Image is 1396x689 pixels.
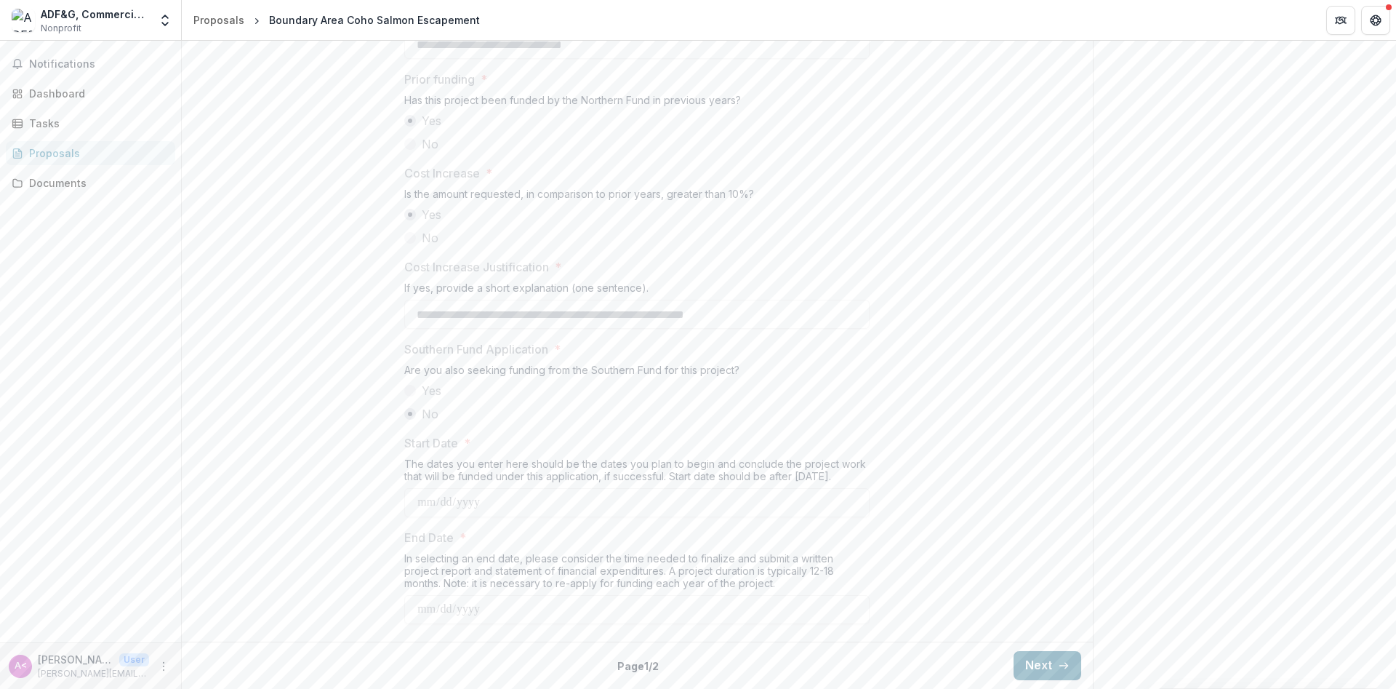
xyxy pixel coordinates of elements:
a: Dashboard [6,81,175,105]
span: No [422,135,438,153]
button: More [155,658,172,675]
button: Notifications [6,52,175,76]
p: Cost Increase Justification [404,258,549,276]
div: Dashboard [29,86,164,101]
span: Yes [422,206,441,223]
span: Notifications [29,58,169,71]
span: Yes [422,112,441,130]
a: Tasks [6,111,175,135]
button: Get Help [1361,6,1390,35]
div: Has this project been funded by the Northern Fund in previous years? [404,94,870,112]
button: Partners [1326,6,1355,35]
div: The dates you enter here should be the dates you plan to begin and conclude the project work that... [404,458,870,488]
span: Nonprofit [41,22,81,35]
p: User [119,653,149,666]
p: Prior funding [404,71,475,88]
button: Open entity switcher [155,6,175,35]
div: Anne Reynolds-Manney <anne.reynolds-manney@alaska.gov> [15,661,27,671]
span: No [422,405,438,423]
a: Proposals [188,9,250,31]
span: No [422,229,438,247]
a: Documents [6,171,175,195]
div: ADF&G, Commercial Fisheries Division ([GEOGRAPHIC_DATA]) [41,7,149,22]
p: Cost Increase [404,164,480,182]
a: Proposals [6,141,175,165]
div: Proposals [193,12,244,28]
p: [PERSON_NAME] <[PERSON_NAME][EMAIL_ADDRESS][PERSON_NAME][US_STATE][DOMAIN_NAME]> [38,652,113,667]
p: Southern Fund Application [404,340,548,358]
div: Documents [29,175,164,191]
button: Next [1014,651,1081,680]
nav: breadcrumb [188,9,486,31]
p: End Date [404,529,454,546]
div: Are you also seeking funding from the Southern Fund for this project? [404,364,870,382]
div: Is the amount requested, in comparison to prior years, greater than 10%? [404,188,870,206]
p: [PERSON_NAME][EMAIL_ADDRESS][PERSON_NAME][US_STATE][DOMAIN_NAME] [38,667,149,680]
div: Proposals [29,146,164,161]
span: Yes [422,382,441,399]
p: Start Date [404,434,458,452]
div: In selecting an end date, please consider the time needed to finalize and submit a written projec... [404,552,870,595]
div: Tasks [29,116,164,131]
img: ADF&G, Commercial Fisheries Division (Juneau) [12,9,35,32]
p: Page 1 / 2 [617,658,659,674]
div: If yes, provide a short explanation (one sentence). [404,282,870,300]
div: Boundary Area Coho Salmon Escapement [269,12,480,28]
